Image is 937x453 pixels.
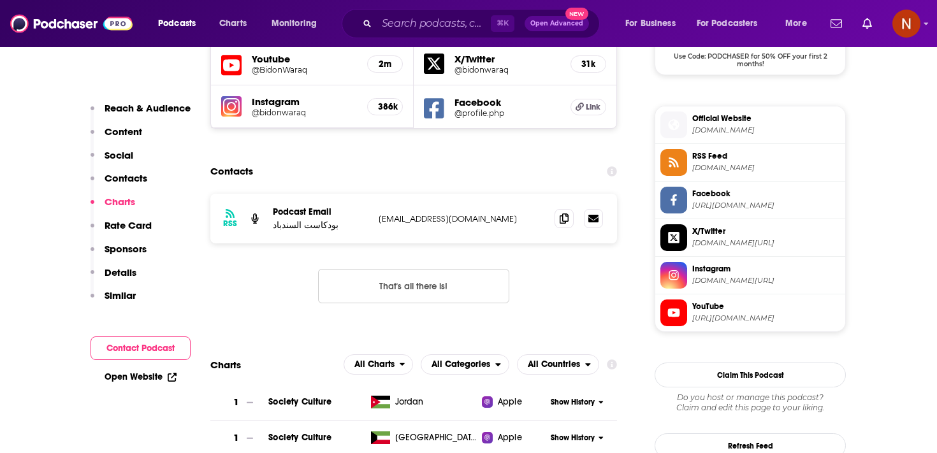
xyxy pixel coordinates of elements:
[223,219,237,229] h3: RSS
[697,15,758,32] span: For Podcasters
[252,65,357,75] a: @BidonWaraq
[273,220,368,231] p: بودكاست السندباد
[91,243,147,266] button: Sponsors
[91,102,191,126] button: Reach & Audience
[692,201,840,210] span: https://www.facebook.com/profile.php
[655,392,846,413] div: Claim and edit this page to your liking.
[660,187,840,213] a: Facebook[URL][DOMAIN_NAME]
[892,10,920,38] span: Logged in as AdelNBM
[857,13,877,34] a: Show notifications dropdown
[366,396,483,408] a: Jordan
[530,20,583,27] span: Open Advanced
[91,266,136,290] button: Details
[892,10,920,38] img: User Profile
[105,126,142,138] p: Content
[482,431,546,444] a: Apple
[210,359,241,371] h2: Charts
[91,196,135,219] button: Charts
[91,126,142,149] button: Content
[482,396,546,408] a: Apple
[233,395,239,410] h3: 1
[586,102,600,112] span: Link
[570,99,606,115] a: Link
[692,188,840,199] span: Facebook
[776,13,823,34] button: open menu
[491,15,514,32] span: ⌘ K
[149,13,212,34] button: open menu
[692,150,840,162] span: RSS Feed
[158,15,196,32] span: Podcasts
[211,13,254,34] a: Charts
[692,238,840,248] span: twitter.com/bidonwaraq
[395,431,478,444] span: Kuwait
[395,396,424,408] span: Jordan
[498,396,522,408] span: Apple
[221,96,242,117] img: iconImage
[660,224,840,251] a: X/Twitter[DOMAIN_NAME][URL]
[219,15,247,32] span: Charts
[105,149,133,161] p: Social
[454,65,560,75] a: @bidonwaraq
[692,276,840,285] span: instagram.com/bidonwaraq
[692,301,840,312] span: YouTube
[378,59,392,69] h5: 2m
[91,219,152,243] button: Rate Card
[692,113,840,124] span: Official Website
[252,108,357,117] a: @bidonwaraq
[268,432,331,443] a: Society Culture
[660,299,840,326] a: YouTube[URL][DOMAIN_NAME]
[10,11,133,36] a: Podchaser - Follow, Share and Rate Podcasts
[377,13,491,34] input: Search podcasts, credits, & more...
[454,96,560,108] h5: Facebook
[344,354,414,375] button: open menu
[91,172,147,196] button: Contacts
[565,8,588,20] span: New
[517,354,599,375] button: open menu
[551,397,595,408] span: Show History
[655,392,846,403] span: Do you host or manage this podcast?
[660,111,840,138] a: Official Website[DOMAIN_NAME]
[692,226,840,237] span: X/Twitter
[655,363,846,387] button: Claim This Podcast
[91,149,133,173] button: Social
[233,431,239,445] h3: 1
[210,159,253,183] h2: Contacts
[210,385,268,420] a: 1
[252,53,357,65] h5: Youtube
[692,163,840,173] span: feeds.simplecast.com
[525,16,589,31] button: Open AdvancedNew
[105,289,136,301] p: Similar
[785,15,807,32] span: More
[344,354,414,375] h2: Platforms
[105,102,191,114] p: Reach & Audience
[263,13,333,34] button: open menu
[688,13,776,34] button: open menu
[318,269,509,303] button: Nothing here.
[625,15,676,32] span: For Business
[366,431,483,444] a: [GEOGRAPHIC_DATA]
[354,9,612,38] div: Search podcasts, credits, & more...
[421,354,509,375] button: open menu
[655,7,845,67] a: SimpleCast Deal: Use Code: PODCHASER for 50% OFF your first 2 months!
[91,336,191,360] button: Contact Podcast
[692,313,840,323] span: https://www.youtube.com/@BidonWaraq
[547,433,608,443] button: Show History
[454,108,560,118] a: @profile.php
[498,431,522,444] span: Apple
[660,262,840,289] a: Instagram[DOMAIN_NAME][URL]
[551,433,595,443] span: Show History
[268,396,331,407] span: Society Culture
[378,101,392,112] h5: 386k
[105,243,147,255] p: Sponsors
[581,59,595,69] h5: 31k
[272,15,317,32] span: Monitoring
[354,360,395,369] span: All Charts
[616,13,692,34] button: open menu
[105,371,177,382] a: Open Website
[825,13,847,34] a: Show notifications dropdown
